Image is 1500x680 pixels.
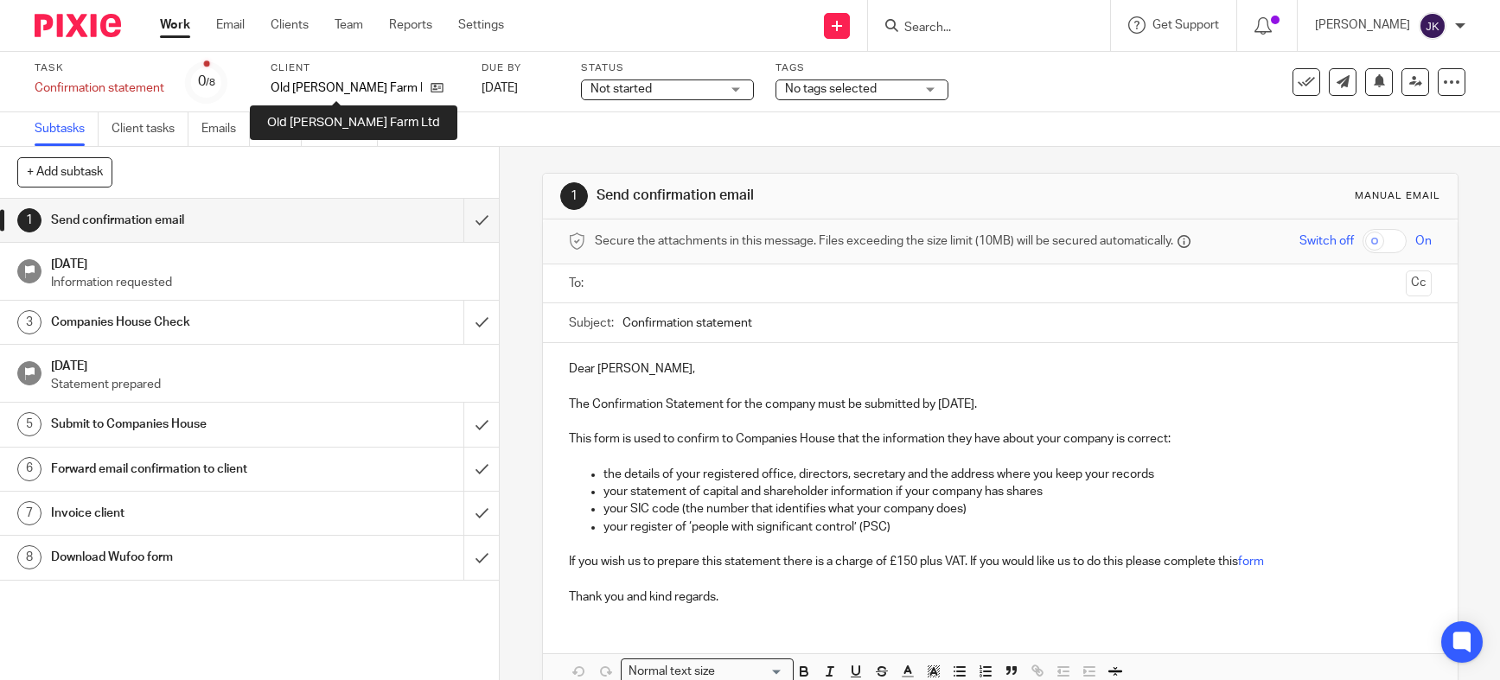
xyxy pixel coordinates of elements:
a: Emails [201,112,250,146]
a: Reports [389,16,432,34]
h1: Send confirmation email [597,187,1037,205]
input: Search [903,21,1058,36]
h1: Submit to Companies House [51,411,315,437]
div: 6 [17,457,41,481]
div: Manual email [1355,189,1440,203]
span: No tags selected [785,83,877,95]
p: your SIC code (the number that identifies what your company does) [603,500,1432,518]
span: Switch off [1299,232,1354,250]
h1: Invoice client [51,500,315,526]
div: 0 [198,72,215,92]
span: On [1415,232,1432,250]
p: your statement of capital and shareholder information if your company has shares [603,483,1432,500]
a: form [1238,556,1264,568]
img: Pixie [35,14,121,37]
span: Get Support [1152,19,1219,31]
a: Client tasks [112,112,188,146]
button: Cc [1406,270,1432,296]
p: Information requested [51,274,482,291]
div: 5 [17,412,41,436]
div: 3 [17,310,41,334]
a: Files [263,112,302,146]
label: Task [35,61,164,75]
label: Subject: [569,315,614,332]
p: Old [PERSON_NAME] Farm Ltd [271,79,422,97]
h1: Companies House Check [51,309,315,335]
span: Not started [590,83,652,95]
h1: [DATE] [51,353,482,375]
p: Dear [PERSON_NAME], [569,360,1432,378]
div: 1 [17,208,41,232]
p: If you wish us to prepare this statement there is a charge of £150 plus VAT. If you would like us... [569,553,1432,570]
label: Client [271,61,460,75]
span: Secure the attachments in this message. Files exceeding the size limit (10MB) will be secured aut... [595,232,1173,250]
a: Notes (0) [315,112,378,146]
h1: Forward email confirmation to client [51,456,315,482]
p: your register of ‘people with significant control’ (PSC) [603,518,1432,536]
div: Confirmation statement [35,79,164,97]
p: The Confirmation Statement for the company must be submitted by [DATE]. [569,396,1432,413]
p: This form is used to confirm to Companies House that the information they have about your company... [569,430,1432,448]
small: /8 [206,78,215,87]
a: Team [335,16,363,34]
label: Due by [482,61,559,75]
h1: Download Wufoo form [51,544,315,570]
div: 1 [560,182,588,210]
a: Clients [271,16,309,34]
button: + Add subtask [17,157,112,187]
a: Email [216,16,245,34]
img: svg%3E [1419,12,1446,40]
div: 8 [17,545,41,569]
a: Settings [458,16,504,34]
a: Audit logs [391,112,457,146]
label: Tags [776,61,948,75]
span: [DATE] [482,82,518,94]
h1: [DATE] [51,251,482,273]
p: the details of your registered office, directors, secretary and the address where you keep your r... [603,466,1432,483]
label: Status [581,61,754,75]
h1: Send confirmation email [51,207,315,233]
p: [PERSON_NAME] [1315,16,1410,34]
a: Subtasks [35,112,99,146]
div: 7 [17,501,41,525]
p: Statement prepared [51,376,482,393]
a: Work [160,16,190,34]
p: Thank you and kind regards. [569,588,1432,606]
label: To: [569,275,588,292]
